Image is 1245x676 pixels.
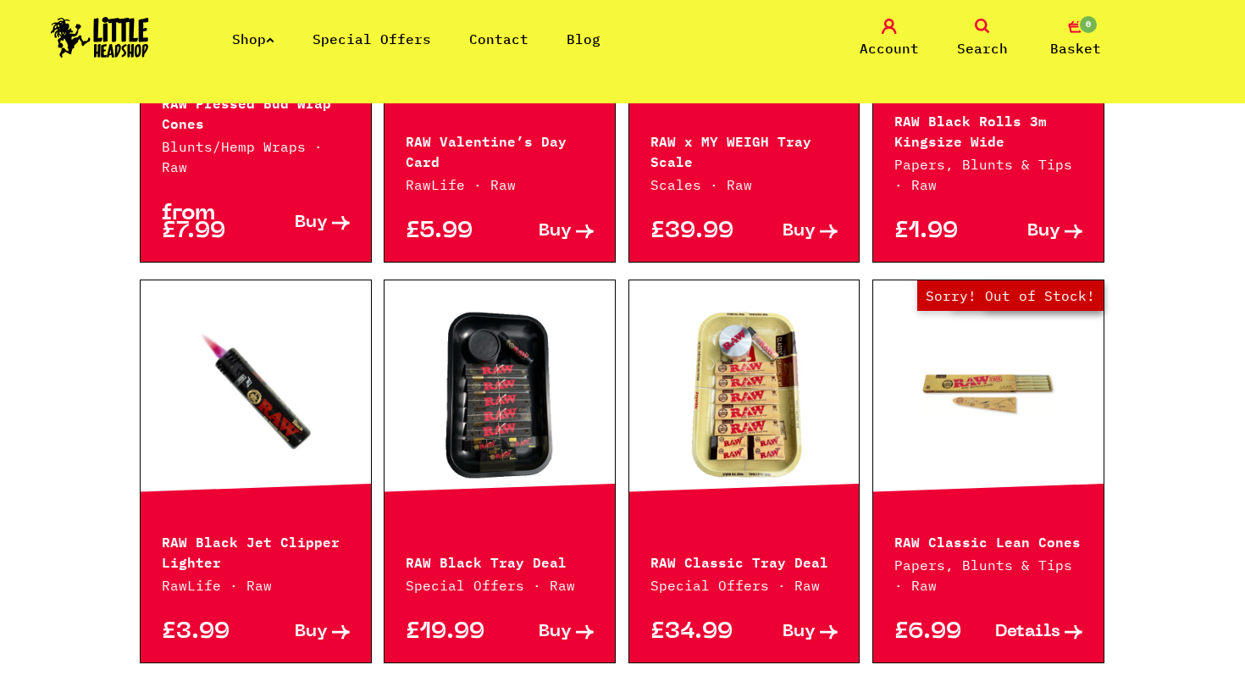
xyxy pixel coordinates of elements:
[783,623,816,641] span: Buy
[469,30,528,47] a: Contact
[500,223,594,241] a: Buy
[162,91,350,132] p: RAW Pressed Bud Wrap Cones
[894,109,1082,150] p: RAW Black Rolls 3m Kingsize Wide
[162,623,256,641] p: £3.99
[406,130,594,170] p: RAW Valentine’s Day Card
[650,551,838,571] p: RAW Classic Tray Deal
[295,214,328,232] span: Buy
[313,30,431,47] a: Special Offers
[894,623,988,641] p: £6.99
[894,154,1082,195] p: Papers, Blunts & Tips · Raw
[162,205,256,241] p: from £7.99
[406,575,594,596] p: Special Offers · Raw
[406,623,500,641] p: £19.99
[744,223,838,241] a: Buy
[650,623,744,641] p: £34.99
[873,310,1104,479] a: Out of Stock Hurry! Low Stock Sorry! Out of Stock!
[917,280,1104,311] span: Sorry! Out of Stock!
[406,223,500,241] p: £5.99
[539,623,572,641] span: Buy
[162,136,350,177] p: Blunts/Hemp Wraps · Raw
[744,623,838,641] a: Buy
[539,223,572,241] span: Buy
[1050,38,1101,58] span: Basket
[988,223,1082,241] a: Buy
[650,575,838,596] p: Special Offers · Raw
[162,575,350,596] p: RawLife · Raw
[940,19,1025,58] a: Search
[567,30,600,47] a: Blog
[51,17,149,58] img: Little Head Shop Logo
[406,175,594,195] p: RawLife · Raw
[1078,14,1098,35] span: 0
[650,130,838,170] p: RAW x MY WEIGH Tray Scale
[894,530,1082,551] p: RAW Classic Lean Cones
[995,623,1060,641] span: Details
[650,223,744,241] p: £39.99
[988,623,1082,641] a: Details
[894,555,1082,596] p: Papers, Blunts & Tips · Raw
[500,623,594,641] a: Buy
[232,30,274,47] a: Shop
[957,38,1008,58] span: Search
[256,623,350,641] a: Buy
[1027,223,1060,241] span: Buy
[295,623,328,641] span: Buy
[256,205,350,241] a: Buy
[162,530,350,571] p: RAW Black Jet Clipper Lighter
[1033,19,1118,58] a: 0 Basket
[894,223,988,241] p: £1.99
[860,38,919,58] span: Account
[406,551,594,571] p: RAW Black Tray Deal
[650,175,838,195] p: Scales · Raw
[783,223,816,241] span: Buy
